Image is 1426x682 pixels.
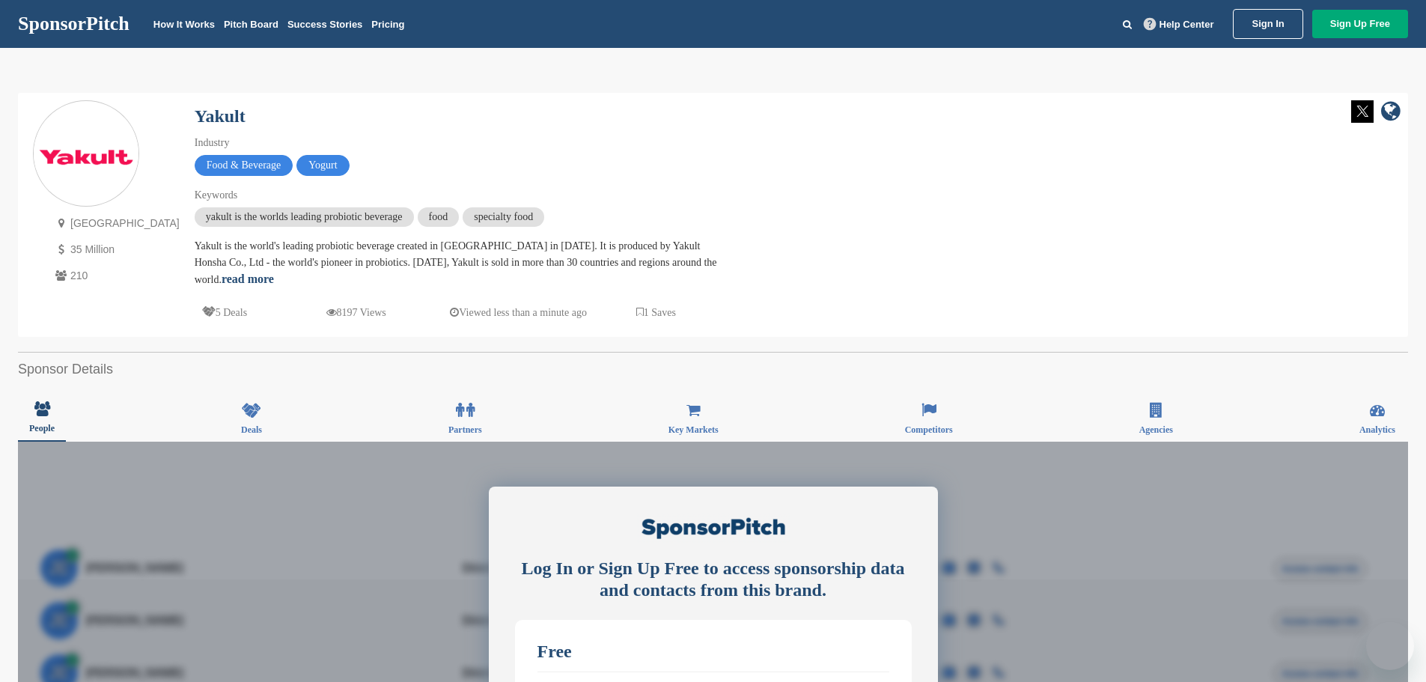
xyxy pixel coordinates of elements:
[52,214,180,233] p: [GEOGRAPHIC_DATA]
[18,359,1408,380] h2: Sponsor Details
[1233,9,1302,39] a: Sign In
[371,19,404,30] a: Pricing
[636,303,676,322] p: 1 Saves
[195,187,719,204] div: Keywords
[1366,622,1414,670] iframe: Button to launch messaging window
[448,425,482,434] span: Partners
[195,207,414,227] span: yakult is the worlds leading probiotic beverage
[668,425,719,434] span: Key Markets
[153,19,215,30] a: How It Works
[1141,16,1217,33] a: Help Center
[418,207,460,227] span: food
[52,240,180,259] p: 35 Million
[537,642,889,660] div: Free
[1351,100,1374,123] img: Twitter white
[450,303,587,322] p: Viewed less than a minute ago
[202,303,247,322] p: 5 Deals
[195,238,719,288] div: Yakult is the world's leading probiotic beverage created in [GEOGRAPHIC_DATA] in [DATE]. It is pr...
[18,14,130,34] a: SponsorPitch
[296,155,349,176] span: Yogurt
[287,19,362,30] a: Success Stories
[52,267,180,285] p: 210
[34,118,138,192] img: Sponsorpitch & Yakult
[1312,10,1408,38] a: Sign Up Free
[224,19,278,30] a: Pitch Board
[1381,100,1401,125] a: company link
[195,135,719,151] div: Industry
[905,425,953,434] span: Competitors
[326,303,386,322] p: 8197 Views
[515,558,912,601] div: Log In or Sign Up Free to access sponsorship data and contacts from this brand.
[1359,425,1395,434] span: Analytics
[1139,425,1173,434] span: Agencies
[195,155,293,176] span: Food & Beverage
[29,424,55,433] span: People
[222,273,274,285] a: read more
[463,207,544,227] span: specialty food
[241,425,262,434] span: Deals
[195,106,246,126] a: Yakult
